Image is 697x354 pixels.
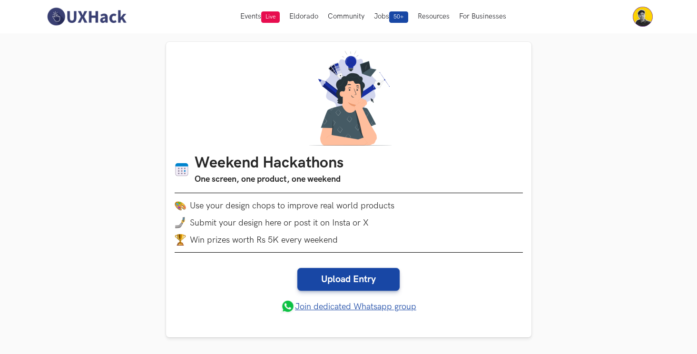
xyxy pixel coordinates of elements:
img: trophy.png [175,234,186,246]
a: Join dedicated Whatsapp group [281,299,416,314]
img: Calendar icon [175,162,189,177]
li: Win prizes worth Rs 5K every weekend [175,234,523,246]
img: mobile-in-hand.png [175,217,186,228]
img: A designer thinking [303,50,394,146]
span: Submit your design here or post it on Insta or X [190,218,369,228]
span: 50+ [389,11,408,23]
h3: One screen, one product, one weekend [195,173,344,186]
h1: Weekend Hackathons [195,154,344,173]
img: Your profile pic [633,7,653,27]
img: whatsapp.png [281,299,295,314]
span: Live [261,11,280,23]
img: UXHack-logo.png [44,7,129,27]
li: Use your design chops to improve real world products [175,200,523,211]
img: palette.png [175,200,186,211]
a: Upload Entry [297,268,400,291]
